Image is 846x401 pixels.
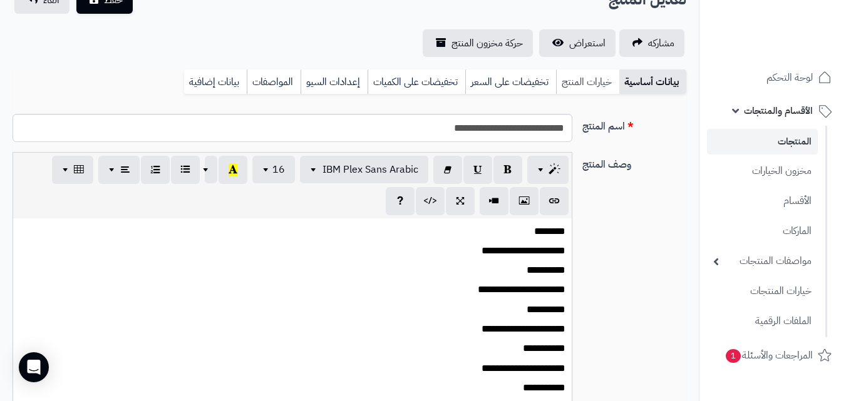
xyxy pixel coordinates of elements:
span: المراجعات والأسئلة [725,347,813,364]
span: حركة مخزون المنتج [451,36,523,51]
a: مخزون الخيارات [707,158,818,185]
span: لوحة التحكم [766,69,813,86]
span: 1 [725,349,741,364]
a: الأقسام [707,188,818,215]
span: 16 [272,162,285,177]
div: Open Intercom Messenger [19,352,49,382]
a: تخفيضات على السعر [465,69,556,94]
a: حركة مخزون المنتج [423,29,533,57]
button: 16 [252,156,295,183]
a: لوحة التحكم [707,63,838,93]
span: IBM Plex Sans Arabic [322,162,418,177]
a: مواصفات المنتجات [707,248,818,275]
button: IBM Plex Sans Arabic [300,156,428,183]
a: المنتجات [707,129,818,155]
a: تخفيضات على الكميات [368,69,465,94]
label: اسم المنتج [577,114,691,134]
a: خيارات المنتجات [707,278,818,305]
a: المراجعات والأسئلة1 [707,340,838,370]
a: إعدادات السيو [301,69,368,94]
a: الملفات الرقمية [707,308,818,335]
a: استعراض [539,29,616,57]
a: الماركات [707,218,818,245]
a: بيانات أساسية [619,69,686,94]
a: خيارات المنتج [556,69,619,94]
a: بيانات إضافية [184,69,247,94]
span: الأقسام والمنتجات [744,102,813,119]
label: وصف المنتج [577,152,691,172]
span: مشاركه [648,36,674,51]
span: استعراض [569,36,606,51]
img: logo-2.png [761,9,834,36]
a: مشاركه [619,29,684,57]
a: المواصفات [247,69,301,94]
